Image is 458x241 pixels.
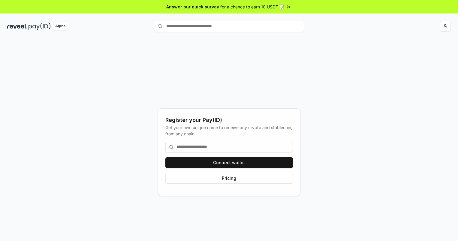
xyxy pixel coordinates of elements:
div: Alpha [52,23,69,30]
div: Register your Pay(ID) [165,116,293,124]
div: Get your own unique name to receive any crypto and stablecoin, from any chain [165,124,293,137]
img: pay_id [29,23,51,30]
button: Connect wallet [165,157,293,168]
span: for a chance to earn 10 USDT 📝 [220,4,285,10]
span: Answer our quick survey [166,4,219,10]
button: Pricing [165,173,293,184]
img: reveel_dark [7,23,27,30]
